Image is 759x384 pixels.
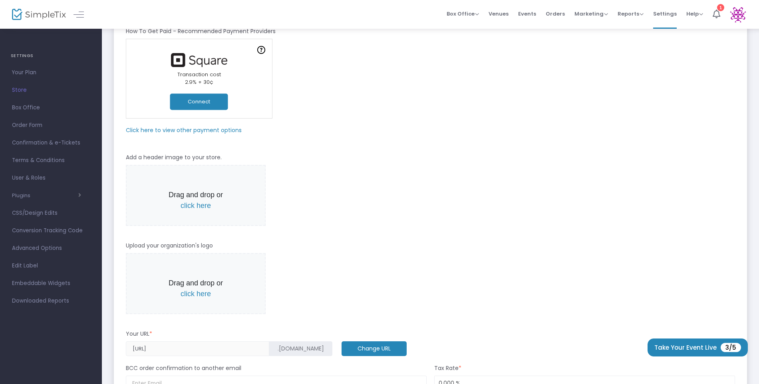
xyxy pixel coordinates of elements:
span: Confirmation & e-Tickets [12,138,90,148]
m-button: Change URL [342,341,407,356]
m-panel-subtitle: BCC order confirmation to another email [126,364,241,372]
span: Settings [653,4,677,24]
span: 3/5 [721,343,741,352]
button: Connect [170,93,228,110]
h4: SETTINGS [11,48,91,64]
button: Take Your Event Live3/5 [648,338,748,356]
span: Help [686,10,703,18]
img: question-mark [257,46,265,54]
span: Conversion Tracking Code [12,226,90,236]
span: Box Office [12,103,90,113]
m-panel-subtitle: Click here to view other payment options [126,126,242,135]
span: User & Roles [12,173,90,183]
span: Venues [489,4,509,24]
span: Advanced Options [12,243,90,253]
p: Drag and drop or [163,278,229,299]
span: Transaction cost [177,71,221,78]
button: Plugins [12,192,81,199]
span: Reports [618,10,644,18]
span: .[DOMAIN_NAME] [278,344,324,353]
div: 1 [717,4,724,11]
span: Box Office [447,10,479,18]
m-panel-subtitle: Add a header image to your store. [126,153,222,162]
img: square.png [167,53,231,67]
span: Orders [546,4,565,24]
m-panel-subtitle: Upload your organization's logo [126,241,213,250]
span: click here [181,290,211,298]
span: Events [518,4,536,24]
m-panel-subtitle: Tax Rate [434,364,461,372]
span: 2.9% + 30¢ [185,78,213,86]
span: Order Form [12,120,90,131]
span: Downloaded Reports [12,296,90,306]
span: click here [181,202,211,210]
p: Drag and drop or [163,190,229,211]
m-panel-subtitle: How To Get Paid - Recommended Payment Providers [126,27,276,36]
span: Edit Label [12,261,90,271]
span: Store [12,85,90,95]
span: Embeddable Widgets [12,278,90,289]
span: Terms & Conditions [12,155,90,166]
span: Your Plan [12,67,90,78]
m-panel-subtitle: Your URL [126,330,152,338]
span: CSS/Design Edits [12,208,90,218]
span: Marketing [574,10,608,18]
